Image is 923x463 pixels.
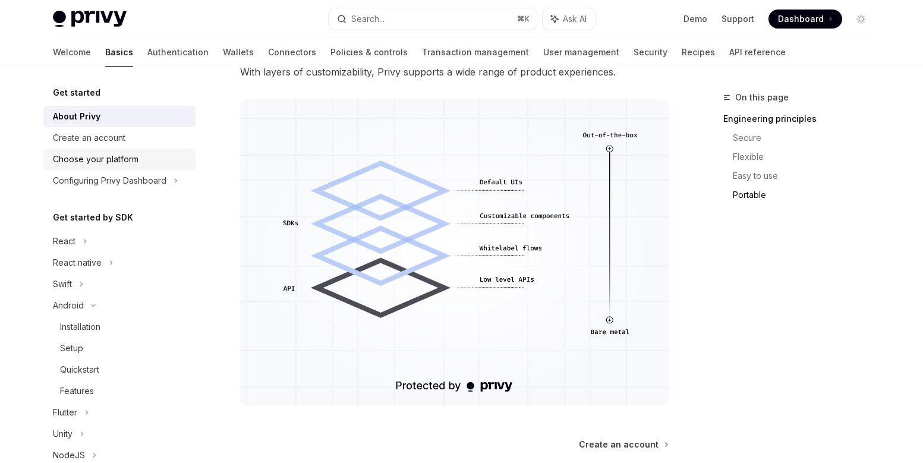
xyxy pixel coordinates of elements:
[60,363,99,377] div: Quickstart
[53,86,100,100] h5: Get started
[543,38,619,67] a: User management
[543,8,595,30] button: Ask AI
[422,38,529,67] a: Transaction management
[53,405,77,420] div: Flutter
[60,320,100,334] div: Installation
[268,38,316,67] a: Connectors
[579,439,667,451] a: Create an account
[53,131,125,145] div: Create an account
[563,13,587,25] span: Ask AI
[43,338,196,359] a: Setup
[53,152,138,166] div: Choose your platform
[735,90,789,105] span: On this page
[53,11,127,27] img: light logo
[683,13,707,25] a: Demo
[329,8,537,30] button: Search...⌘K
[768,10,842,29] a: Dashboard
[634,38,667,67] a: Security
[733,185,880,204] a: Portable
[105,38,133,67] a: Basics
[60,384,94,398] div: Features
[43,127,196,149] a: Create an account
[43,149,196,170] a: Choose your platform
[723,109,880,128] a: Engineering principles
[53,256,102,270] div: React native
[43,380,196,402] a: Features
[53,234,75,248] div: React
[53,38,91,67] a: Welcome
[43,106,196,127] a: About Privy
[729,38,786,67] a: API reference
[733,166,880,185] a: Easy to use
[722,13,754,25] a: Support
[147,38,209,67] a: Authentication
[53,448,85,462] div: NodeJS
[778,13,824,25] span: Dashboard
[330,38,408,67] a: Policies & controls
[682,38,715,67] a: Recipes
[223,38,254,67] a: Wallets
[60,341,83,355] div: Setup
[351,12,385,26] div: Search...
[53,427,73,441] div: Unity
[53,210,133,225] h5: Get started by SDK
[43,359,196,380] a: Quickstart
[517,14,530,24] span: ⌘ K
[43,316,196,338] a: Installation
[733,147,880,166] a: Flexible
[240,99,669,405] img: images/Customization.png
[53,298,84,313] div: Android
[53,174,166,188] div: Configuring Privy Dashboard
[579,439,659,451] span: Create an account
[53,109,100,124] div: About Privy
[240,64,669,80] span: With layers of customizability, Privy supports a wide range of product experiences.
[53,277,72,291] div: Swift
[852,10,871,29] button: Toggle dark mode
[733,128,880,147] a: Secure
